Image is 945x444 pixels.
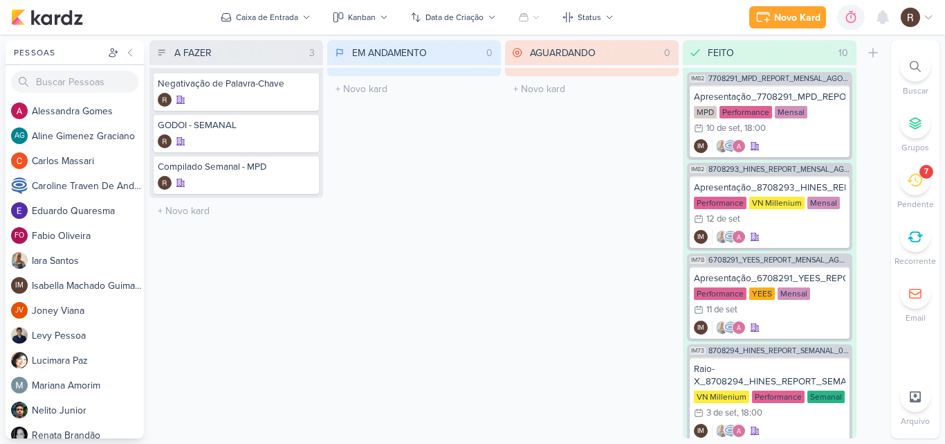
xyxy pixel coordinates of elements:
[508,79,676,99] input: + Novo kard
[32,229,144,243] div: F a b i o O l i v e i r a
[901,415,930,427] p: Arquivo
[32,328,144,343] div: L e v y P e s s o a
[694,424,708,438] div: Criador(a): Isabella Machado Guimarães
[694,139,708,153] div: Isabella Machado Guimarães
[719,106,772,118] div: Performance
[894,255,936,267] p: Recorrente
[11,127,28,144] div: Aline Gimenez Graciano
[706,409,737,418] div: 3 de set
[749,6,826,28] button: Novo Kard
[697,234,704,241] p: IM
[15,232,24,240] p: FO
[724,230,737,244] img: Caroline Traven De Andrade
[694,363,845,388] div: Raio-X_8708294_HINES_REPORT_SEMANAL_04.09
[807,391,845,403] div: Semanal
[712,230,746,244] div: Colaboradores: Iara Santos, Caroline Traven De Andrade, Alessandra Gomes
[158,176,172,190] img: Rafael Dornelles
[708,75,850,82] span: 7708291_MPD_REPORT_MENSAL_AGOSTO
[697,143,704,150] p: IM
[712,321,746,335] div: Colaboradores: Iara Santos, Caroline Traven De Andrade, Alessandra Gomes
[891,51,939,97] li: Ctrl + F
[158,119,315,132] div: GODOI - SEMANAL
[906,312,926,324] p: Email
[158,93,172,107] div: Criador(a): Rafael Dornelles
[706,124,740,133] div: 10 de set
[15,307,24,314] p: JV
[330,79,498,99] input: + Novo kard
[690,166,706,173] span: IM82
[158,176,172,190] div: Criador(a): Rafael Dornelles
[32,104,144,118] div: A l e s s a n d r a G o m e s
[694,91,845,103] div: Apresentação_7708291_MPD_REPORT_MENSAL_AGOSTO
[901,8,920,27] img: Rafael Dornelles
[715,321,729,335] img: Iara Santos
[708,166,850,173] span: 8708293_HINES_REPORT_MENSAL_AGOSTO
[158,134,172,148] div: Criador(a): Rafael Dornelles
[708,256,850,264] span: 6708291_YEES_REPORT_MENSAL_AGOSTO
[32,278,144,293] div: I s a b e l l a M a c h a d o G u i m a r ã e s
[715,230,729,244] img: Iara Santos
[749,197,805,209] div: VN Millenium
[11,377,28,393] img: Mariana Amorim
[724,424,737,438] img: Caroline Traven De Andrade
[158,93,172,107] img: Rafael Dornelles
[32,204,144,218] div: E d u a r d o Q u a r e s m a
[749,287,775,300] div: YEES
[715,424,729,438] img: Iara Santos
[694,272,845,285] div: Apresentação_6708291_YEES_REPORT_MENSAL_AGOSTO
[715,139,729,153] img: Iara Santos
[724,321,737,335] img: Caroline Traven De Andrade
[740,124,766,133] div: , 18:00
[694,287,746,300] div: Performance
[11,327,28,344] img: Levy Pessoa
[694,139,708,153] div: Criador(a): Isabella Machado Guimarães
[694,321,708,335] div: Isabella Machado Guimarães
[11,252,28,269] img: Iara Santos
[158,78,315,90] div: Negativação de Palavra-Chave
[924,166,928,177] div: 7
[694,197,746,209] div: Performance
[724,139,737,153] img: Caroline Traven De Andrade
[694,106,717,118] div: MPD
[11,103,28,119] img: Alessandra Gomes
[732,424,746,438] img: Alessandra Gomes
[11,9,83,26] img: kardz.app
[712,139,746,153] div: Colaboradores: Iara Santos, Caroline Traven De Andrade, Alessandra Gomes
[708,347,850,355] span: 8708294_HINES_REPORT_SEMANAL_04.09
[32,254,144,268] div: I a r a S a n t o s
[32,428,144,443] div: R e n a t a B r a n d ã o
[659,46,676,60] div: 0
[732,321,746,335] img: Alessandra Gomes
[737,409,762,418] div: , 18:00
[11,152,28,169] img: Carlos Massari
[481,46,498,60] div: 0
[706,215,740,224] div: 12 de set
[774,10,820,25] div: Novo Kard
[158,161,315,173] div: Compilado Semanal - MPD
[11,427,28,443] img: Renata Brandão
[32,154,144,168] div: C a r l o s M a s s a r i
[697,325,704,332] p: IM
[304,46,320,60] div: 3
[807,197,840,209] div: Mensal
[694,230,708,244] div: Criador(a): Isabella Machado Guimarães
[752,391,805,403] div: Performance
[11,302,28,319] div: Joney Viana
[690,75,706,82] span: IM82
[897,198,934,211] p: Pendente
[32,303,144,318] div: J o n e y V i a n a
[694,230,708,244] div: Isabella Machado Guimarães
[732,139,746,153] img: Alessandra Gomes
[32,179,144,193] div: C a r o l i n e T r a v e n D e A n d r a d e
[11,202,28,219] img: Eduardo Quaresma
[694,181,845,194] div: Apresentação_8708293_HINES_REPORT_MENSAL_AGOSTO
[11,227,28,244] div: Fabio Oliveira
[32,378,144,393] div: M a r i a n a A m o r i m
[158,134,172,148] img: Rafael Dornelles
[712,424,746,438] div: Colaboradores: Iara Santos, Caroline Traven De Andrade, Alessandra Gomes
[775,106,807,118] div: Mensal
[11,402,28,418] img: Nelito Junior
[32,353,144,368] div: L u c i m a r a P a z
[152,201,320,221] input: + Novo kard
[15,132,25,140] p: AG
